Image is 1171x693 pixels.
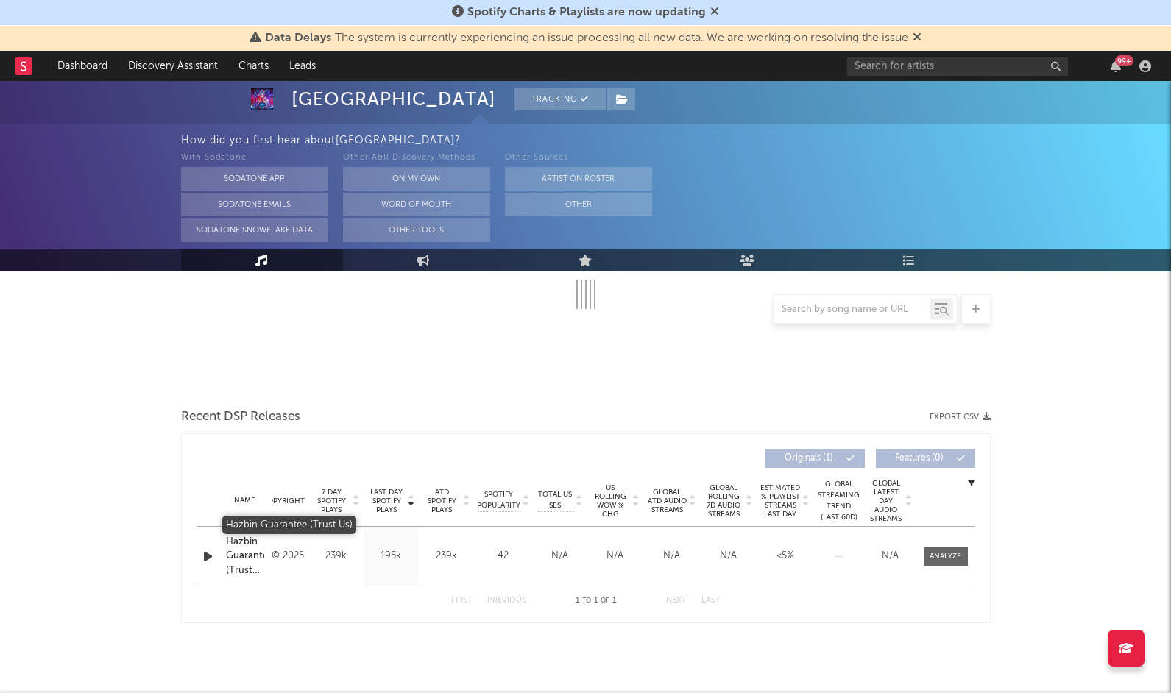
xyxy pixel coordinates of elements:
div: 99 + [1115,55,1133,66]
div: 42 [478,549,529,564]
button: Word Of Mouth [343,193,490,216]
button: Export CSV [930,413,991,422]
div: Other A&R Discovery Methods [343,149,490,167]
div: Name [226,495,265,506]
a: Discovery Assistant [118,51,228,81]
div: N/A [647,549,696,564]
button: Sodatone Snowflake Data [181,218,328,242]
span: Global Rolling 7D Audio Streams [704,483,744,519]
span: Features ( 0 ) [885,454,953,463]
button: Next [666,597,687,605]
button: First [451,597,473,605]
div: Global Streaming Trend (Last 60D) [817,479,861,523]
button: Originals(1) [765,449,865,468]
span: Last Day Spotify Plays [367,488,406,514]
span: of [601,597,609,604]
span: US Rolling WoW % Chg [590,483,631,519]
div: N/A [704,549,753,564]
div: © 2025 [272,547,304,565]
span: Dismiss [913,32,921,44]
div: <5% [760,549,810,564]
div: 239k [422,549,470,564]
button: Other [505,193,652,216]
button: Sodatone Emails [181,193,328,216]
span: Data Delays [265,32,331,44]
span: Copyright [262,497,305,505]
span: to [582,597,591,604]
div: 195k [367,549,415,564]
span: Recent DSP Releases [181,408,300,426]
a: Dashboard [47,51,118,81]
span: : The system is currently experiencing an issue processing all new data. We are working on resolv... [265,32,908,44]
span: Dismiss [710,7,719,18]
input: Search for artists [847,57,1068,76]
button: Last [701,597,721,605]
input: Search by song name or URL [774,304,930,316]
div: N/A [590,549,640,564]
span: Total US SES [537,489,574,511]
a: Leads [279,51,326,81]
button: Features(0) [876,449,975,468]
div: [GEOGRAPHIC_DATA] [291,88,496,110]
span: ATD Spotify Plays [422,488,461,514]
div: 1 1 1 [556,592,637,610]
span: Global ATD Audio Streams [647,488,687,514]
span: Global Latest Day Audio Streams [868,479,904,523]
div: Other Sources [505,149,652,167]
button: Previous [487,597,526,605]
a: Charts [228,51,279,81]
button: Other Tools [343,218,490,242]
span: Originals ( 1 ) [775,454,843,463]
span: Estimated % Playlist Streams Last Day [760,483,801,519]
div: N/A [868,549,913,564]
button: On My Own [343,167,490,191]
div: 239k [312,549,360,564]
span: 7 Day Spotify Plays [312,488,351,514]
button: Tracking [514,88,606,110]
a: Hazbin Guarantee (Trust Us) [226,535,265,578]
button: Artist on Roster [505,167,652,191]
span: Spotify Charts & Playlists are now updating [467,7,706,18]
div: With Sodatone [181,149,328,167]
span: Spotify Popularity [477,489,520,511]
button: Sodatone App [181,167,328,191]
div: N/A [537,549,583,564]
button: 99+ [1111,60,1121,72]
